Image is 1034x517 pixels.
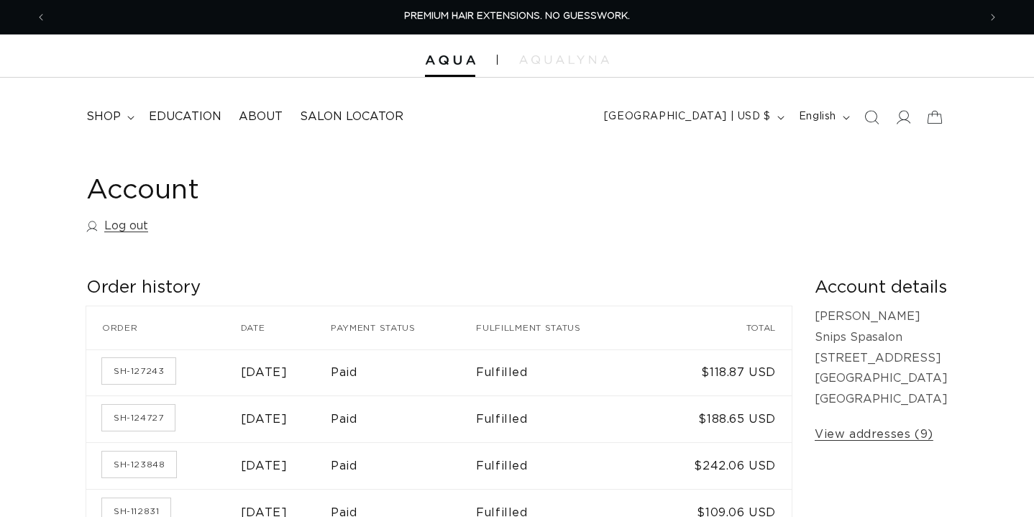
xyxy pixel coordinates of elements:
[790,104,856,131] button: English
[78,101,140,133] summary: shop
[815,277,948,299] h2: Account details
[595,104,790,131] button: [GEOGRAPHIC_DATA] | USD $
[86,109,121,124] span: shop
[815,424,933,445] a: View addresses (9)
[102,358,175,384] a: Order number SH-127243
[140,101,230,133] a: Education
[239,109,283,124] span: About
[86,173,948,209] h1: Account
[651,349,792,396] td: $118.87 USD
[651,306,792,349] th: Total
[25,4,57,31] button: Previous announcement
[604,109,771,124] span: [GEOGRAPHIC_DATA] | USD $
[86,277,792,299] h2: Order history
[241,460,288,472] time: [DATE]
[425,55,475,65] img: Aqua Hair Extensions
[86,306,241,349] th: Order
[856,101,887,133] summary: Search
[815,306,948,410] p: [PERSON_NAME] Snips Spasalon [STREET_ADDRESS] [GEOGRAPHIC_DATA] [GEOGRAPHIC_DATA]
[102,452,176,477] a: Order number SH-123848
[519,55,609,64] img: aqualyna.com
[331,442,476,489] td: Paid
[102,405,175,431] a: Order number SH-124727
[476,349,650,396] td: Fulfilled
[977,4,1009,31] button: Next announcement
[230,101,291,133] a: About
[476,442,650,489] td: Fulfilled
[149,109,221,124] span: Education
[331,395,476,442] td: Paid
[404,12,630,21] span: PREMIUM HAIR EXTENSIONS. NO GUESSWORK.
[291,101,412,133] a: Salon Locator
[241,306,331,349] th: Date
[331,349,476,396] td: Paid
[651,442,792,489] td: $242.06 USD
[331,306,476,349] th: Payment status
[476,306,650,349] th: Fulfillment status
[476,395,650,442] td: Fulfilled
[241,367,288,378] time: [DATE]
[799,109,836,124] span: English
[651,395,792,442] td: $188.65 USD
[300,109,403,124] span: Salon Locator
[241,413,288,425] time: [DATE]
[86,216,148,237] a: Log out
